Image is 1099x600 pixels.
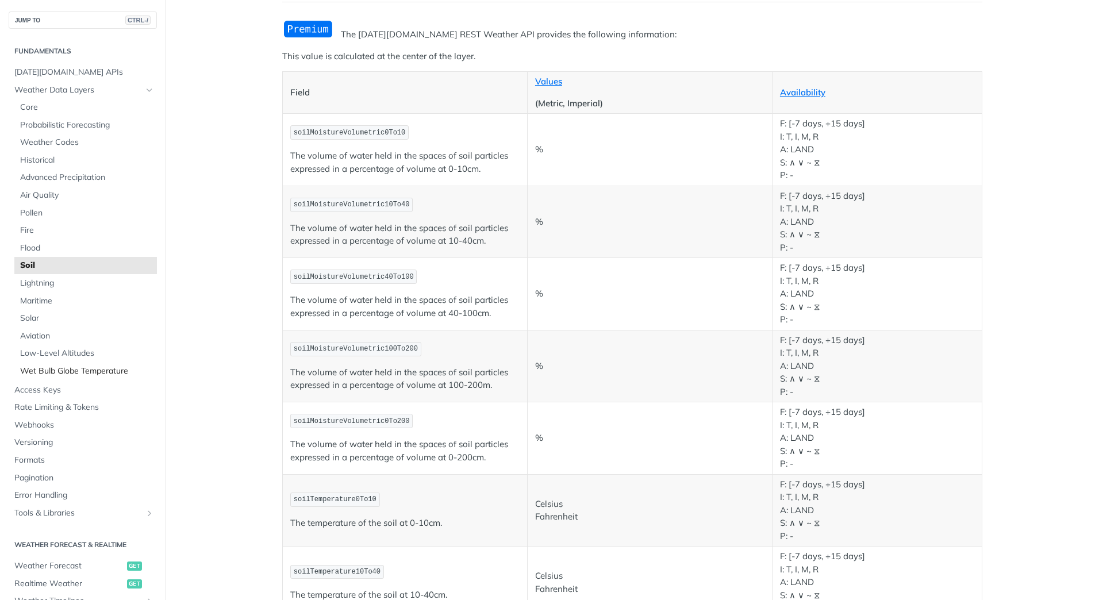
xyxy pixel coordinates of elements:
[282,50,982,63] p: This value is calculated at the center of the layer.
[9,452,157,469] a: Formats
[145,509,154,518] button: Show subpages for Tools & Libraries
[294,273,414,281] span: soilMoistureVolumetric40To100
[14,437,154,448] span: Versioning
[14,257,157,274] a: Soil
[9,382,157,399] a: Access Keys
[535,216,764,229] p: %
[14,67,154,78] span: [DATE][DOMAIN_NAME] APIs
[9,557,157,575] a: Weather Forecastget
[14,187,157,204] a: Air Quality
[127,579,142,589] span: get
[9,46,157,56] h2: Fundamentals
[294,495,376,503] span: soilTemperature0To10
[9,470,157,487] a: Pagination
[14,402,154,413] span: Rate Limiting & Tokens
[535,360,764,373] p: %
[20,260,154,271] span: Soil
[14,310,157,327] a: Solar
[20,330,154,342] span: Aviation
[20,313,154,324] span: Solar
[780,334,974,399] p: F: [-7 days, +15 days] I: T, I, M, R A: LAND S: ∧ ∨ ~ ⧖ P: -
[290,438,520,464] p: The volume of water held in the spaces of soil particles expressed in a percentage of volume at 0...
[14,117,157,134] a: Probabilistic Forecasting
[20,172,154,183] span: Advanced Precipitation
[780,87,825,98] a: Availability
[780,406,974,471] p: F: [-7 days, +15 days] I: T, I, M, R A: LAND S: ∧ ∨ ~ ⧖ P: -
[14,205,157,222] a: Pollen
[14,384,154,396] span: Access Keys
[20,190,154,201] span: Air Quality
[294,417,410,425] span: soilMoistureVolumetric0To200
[14,560,124,572] span: Weather Forecast
[20,155,154,166] span: Historical
[9,11,157,29] button: JUMP TOCTRL-/
[20,243,154,254] span: Flood
[9,540,157,550] h2: Weather Forecast & realtime
[294,345,418,353] span: soilMoistureVolumetric100To200
[127,561,142,571] span: get
[14,578,124,590] span: Realtime Weather
[9,575,157,593] a: Realtime Weatherget
[294,129,405,137] span: soilMoistureVolumetric0To10
[535,498,764,524] p: Celsius Fahrenheit
[14,134,157,151] a: Weather Codes
[290,294,520,320] p: The volume of water held in the spaces of soil particles expressed in a percentage of volume at 4...
[290,149,520,175] p: The volume of water held in the spaces of soil particles expressed in a percentage of volume at 0...
[20,120,154,131] span: Probabilistic Forecasting
[14,152,157,169] a: Historical
[290,86,520,99] p: Field
[290,517,520,530] p: The temperature of the soil at 0-10cm.
[14,363,157,380] a: Wet Bulb Globe Temperature
[20,348,154,359] span: Low-Level Altitudes
[780,117,974,182] p: F: [-7 days, +15 days] I: T, I, M, R A: LAND S: ∧ ∨ ~ ⧖ P: -
[535,143,764,156] p: %
[14,84,142,96] span: Weather Data Layers
[14,275,157,292] a: Lightning
[14,345,157,362] a: Low-Level Altitudes
[14,240,157,257] a: Flood
[9,417,157,434] a: Webhooks
[780,261,974,326] p: F: [-7 days, +15 days] I: T, I, M, R A: LAND S: ∧ ∨ ~ ⧖ P: -
[145,86,154,95] button: Hide subpages for Weather Data Layers
[14,490,154,501] span: Error Handling
[14,507,142,519] span: Tools & Libraries
[282,28,982,41] p: The [DATE][DOMAIN_NAME] REST Weather API provides the following information:
[20,207,154,219] span: Pollen
[20,278,154,289] span: Lightning
[9,434,157,451] a: Versioning
[14,472,154,484] span: Pagination
[535,97,764,110] p: (Metric, Imperial)
[14,169,157,186] a: Advanced Precipitation
[535,287,764,301] p: %
[20,102,154,113] span: Core
[535,76,562,87] a: Values
[294,568,381,576] span: soilTemperature10To40
[14,455,154,466] span: Formats
[14,420,154,431] span: Webhooks
[20,225,154,236] span: Fire
[290,366,520,392] p: The volume of water held in the spaces of soil particles expressed in a percentage of volume at 1...
[14,293,157,310] a: Maritime
[125,16,151,25] span: CTRL-/
[9,82,157,99] a: Weather Data LayersHide subpages for Weather Data Layers
[294,201,410,209] span: soilMoistureVolumetric10To40
[780,190,974,255] p: F: [-7 days, +15 days] I: T, I, M, R A: LAND S: ∧ ∨ ~ ⧖ P: -
[780,478,974,543] p: F: [-7 days, +15 days] I: T, I, M, R A: LAND S: ∧ ∨ ~ ⧖ P: -
[290,222,520,248] p: The volume of water held in the spaces of soil particles expressed in a percentage of volume at 1...
[20,137,154,148] span: Weather Codes
[20,295,154,307] span: Maritime
[14,222,157,239] a: Fire
[535,432,764,445] p: %
[20,366,154,377] span: Wet Bulb Globe Temperature
[9,487,157,504] a: Error Handling
[14,99,157,116] a: Core
[535,570,764,595] p: Celsius Fahrenheit
[14,328,157,345] a: Aviation
[9,505,157,522] a: Tools & LibrariesShow subpages for Tools & Libraries
[9,64,157,81] a: [DATE][DOMAIN_NAME] APIs
[9,399,157,416] a: Rate Limiting & Tokens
